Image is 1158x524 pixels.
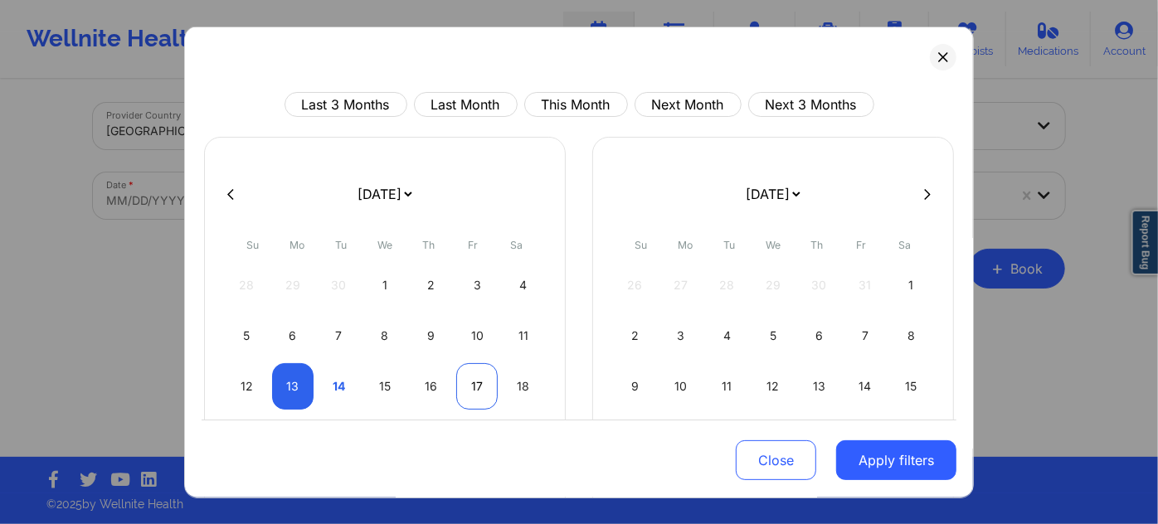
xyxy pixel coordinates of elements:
[364,262,406,308] div: Wed Oct 01 2025
[247,239,260,251] abbr: Sunday
[844,313,887,359] div: Fri Nov 07 2025
[456,414,499,460] div: Fri Oct 24 2025
[899,239,912,251] abbr: Saturday
[660,313,703,359] div: Mon Nov 03 2025
[502,262,544,308] div: Sat Oct 04 2025
[890,363,932,410] div: Sat Nov 15 2025
[524,92,628,117] button: This Month
[856,239,866,251] abbr: Friday
[748,92,874,117] button: Next 3 Months
[364,414,406,460] div: Wed Oct 22 2025
[289,239,304,251] abbr: Monday
[614,414,656,460] div: Sun Nov 16 2025
[660,414,703,460] div: Mon Nov 17 2025
[706,363,748,410] div: Tue Nov 11 2025
[678,239,693,251] abbr: Monday
[335,239,347,251] abbr: Tuesday
[226,363,268,410] div: Sun Oct 12 2025
[723,239,735,251] abbr: Tuesday
[272,313,314,359] div: Mon Oct 06 2025
[635,239,648,251] abbr: Sunday
[364,363,406,410] div: Wed Oct 15 2025
[364,313,406,359] div: Wed Oct 08 2025
[614,313,656,359] div: Sun Nov 02 2025
[318,313,360,359] div: Tue Oct 07 2025
[836,440,956,480] button: Apply filters
[272,363,314,410] div: Mon Oct 13 2025
[318,414,360,460] div: Tue Oct 21 2025
[285,92,407,117] button: Last 3 Months
[456,363,499,410] div: Fri Oct 17 2025
[752,414,795,460] div: Wed Nov 19 2025
[410,313,452,359] div: Thu Oct 09 2025
[502,363,544,410] div: Sat Oct 18 2025
[423,239,435,251] abbr: Thursday
[226,313,268,359] div: Sun Oct 05 2025
[318,363,360,410] div: Tue Oct 14 2025
[798,313,840,359] div: Thu Nov 06 2025
[468,239,478,251] abbr: Friday
[635,92,742,117] button: Next Month
[752,313,795,359] div: Wed Nov 05 2025
[890,262,932,308] div: Sat Nov 01 2025
[811,239,824,251] abbr: Thursday
[844,414,887,460] div: Fri Nov 21 2025
[890,414,932,460] div: Sat Nov 22 2025
[706,313,748,359] div: Tue Nov 04 2025
[614,363,656,410] div: Sun Nov 09 2025
[410,363,452,410] div: Thu Oct 16 2025
[410,262,452,308] div: Thu Oct 02 2025
[798,414,840,460] div: Thu Nov 20 2025
[410,414,452,460] div: Thu Oct 23 2025
[414,92,518,117] button: Last Month
[890,313,932,359] div: Sat Nov 08 2025
[226,414,268,460] div: Sun Oct 19 2025
[272,414,314,460] div: Mon Oct 20 2025
[502,414,544,460] div: Sat Oct 25 2025
[502,313,544,359] div: Sat Oct 11 2025
[377,239,392,251] abbr: Wednesday
[660,363,703,410] div: Mon Nov 10 2025
[798,363,840,410] div: Thu Nov 13 2025
[736,440,816,480] button: Close
[766,239,781,251] abbr: Wednesday
[752,363,795,410] div: Wed Nov 12 2025
[844,363,887,410] div: Fri Nov 14 2025
[456,262,499,308] div: Fri Oct 03 2025
[706,414,748,460] div: Tue Nov 18 2025
[511,239,523,251] abbr: Saturday
[456,313,499,359] div: Fri Oct 10 2025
